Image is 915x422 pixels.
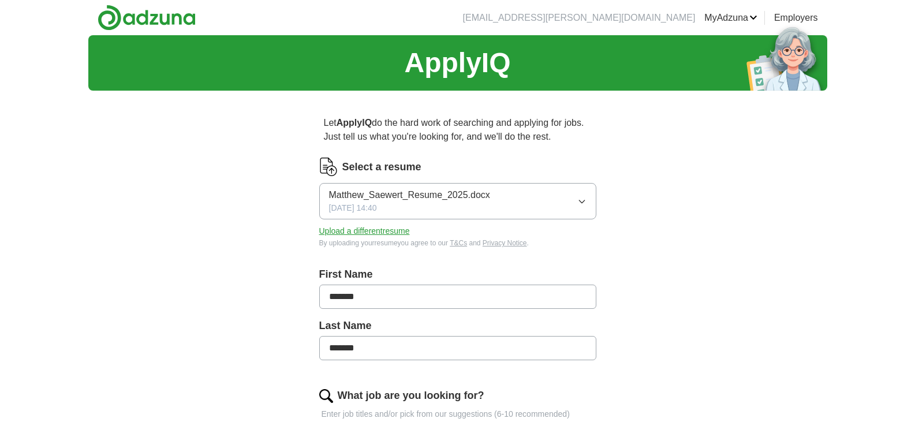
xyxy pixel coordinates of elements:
a: Employers [774,11,818,25]
li: [EMAIL_ADDRESS][PERSON_NAME][DOMAIN_NAME] [463,11,696,25]
a: MyAdzuna [704,11,757,25]
img: Adzuna logo [98,5,196,31]
button: Upload a differentresume [319,225,410,237]
strong: ApplyIQ [337,118,372,128]
label: First Name [319,267,596,282]
span: Matthew_Saewert_Resume_2025.docx [329,188,490,202]
img: CV Icon [319,158,338,176]
h1: ApplyIQ [404,42,510,84]
p: Enter job titles and/or pick from our suggestions (6-10 recommended) [319,408,596,420]
a: Privacy Notice [483,239,527,247]
label: What job are you looking for? [338,388,484,404]
label: Last Name [319,318,596,334]
span: [DATE] 14:40 [329,202,377,214]
label: Select a resume [342,159,421,175]
div: By uploading your resume you agree to our and . [319,238,596,248]
img: search.png [319,389,333,403]
button: Matthew_Saewert_Resume_2025.docx[DATE] 14:40 [319,183,596,219]
a: T&Cs [450,239,467,247]
p: Let do the hard work of searching and applying for jobs. Just tell us what you're looking for, an... [319,111,596,148]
